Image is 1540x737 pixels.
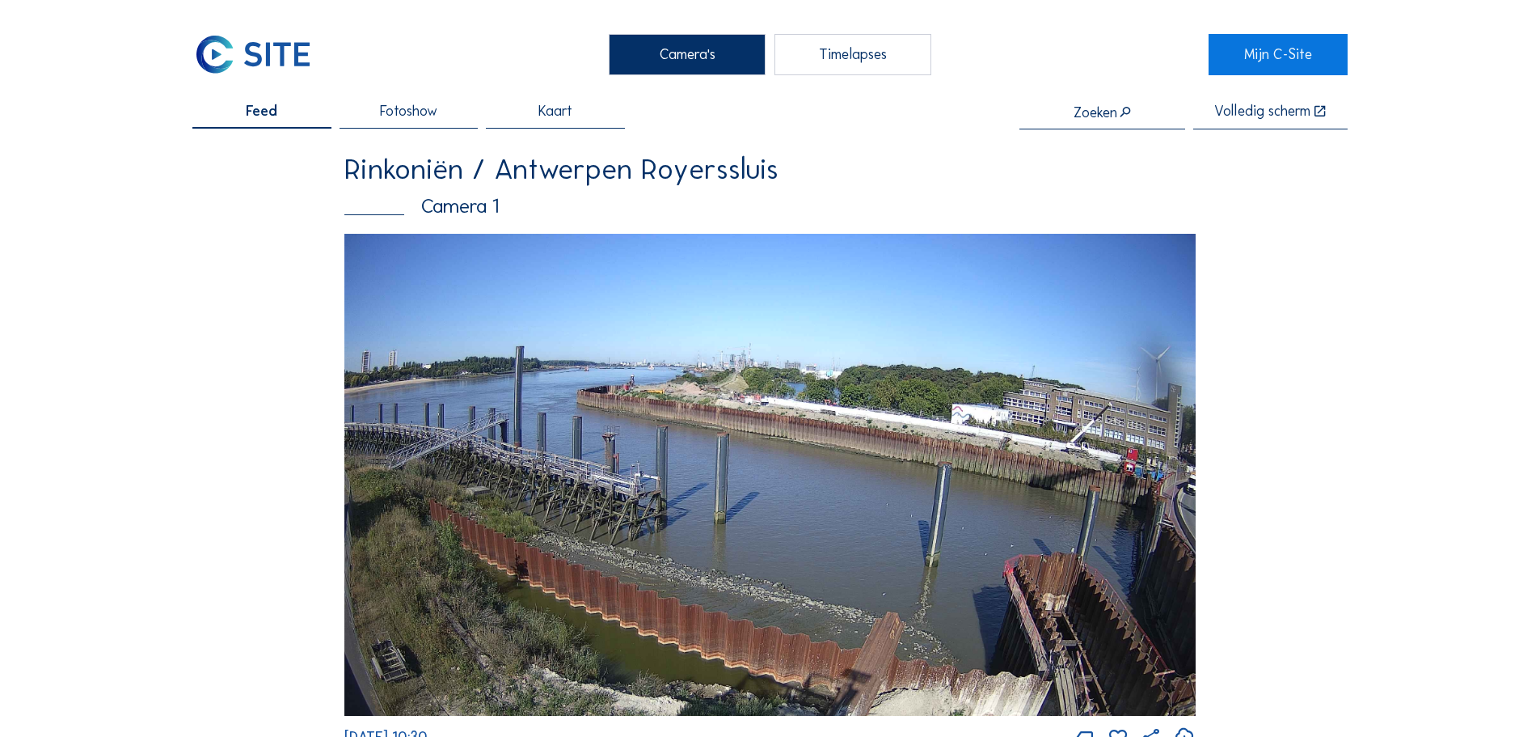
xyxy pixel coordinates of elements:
[774,34,931,74] div: Timelapses
[344,197,1196,217] div: Camera 1
[380,104,437,119] span: Fotoshow
[246,104,277,119] span: Feed
[344,234,1196,716] img: Image
[192,34,314,74] img: C-SITE Logo
[1209,34,1347,74] a: Mijn C-Site
[609,34,766,74] div: Camera's
[1214,104,1310,120] div: Volledig scherm
[192,34,331,74] a: C-SITE Logo
[344,155,1196,184] div: Rinkoniën / Antwerpen Royerssluis
[538,104,572,119] span: Kaart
